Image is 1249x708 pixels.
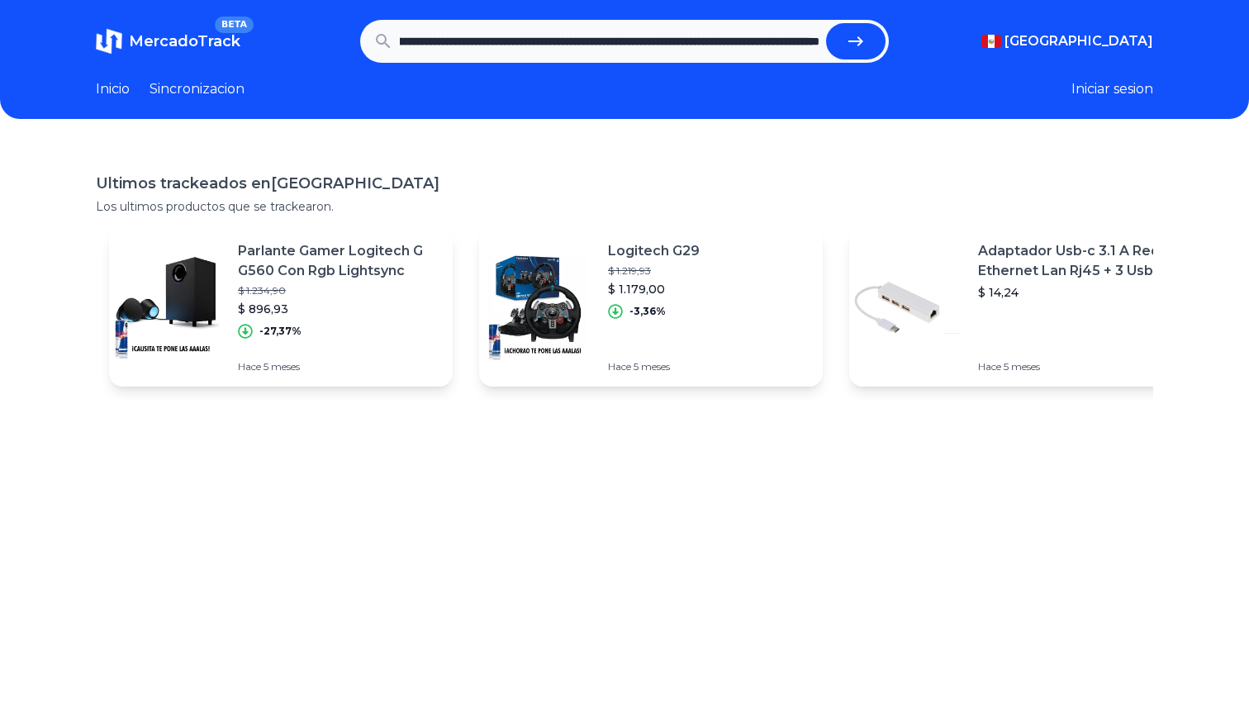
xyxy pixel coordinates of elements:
[96,28,240,55] a: MercadoTrackBETA
[238,284,439,297] p: $ 1.234,90
[629,305,666,318] p: -3,36%
[259,325,302,338] p: -27,37%
[96,172,1153,195] h1: Ultimos trackeados en [GEOGRAPHIC_DATA]
[150,79,245,99] a: Sincronizacion
[479,249,595,365] img: Featured image
[849,228,1193,387] a: Featured imageAdaptador Usb-c 3.1 A Red Ethernet Lan Rj45 + 3 Usb 3.0$ 14,24Hace 5 meses
[1071,79,1153,99] button: Iniciar sesion
[238,301,439,317] p: $ 896,93
[96,198,1153,215] p: Los ultimos productos que se trackearon.
[981,35,1001,48] img: Peru
[109,249,225,365] img: Featured image
[608,264,700,278] p: $ 1.219,93
[479,228,823,387] a: Featured imageLogitech G29$ 1.219,93$ 1.179,00-3,36%Hace 5 meses
[1004,31,1153,51] span: [GEOGRAPHIC_DATA]
[96,28,122,55] img: MercadoTrack
[608,241,700,261] p: Logitech G29
[608,281,700,297] p: $ 1.179,00
[129,32,240,50] span: MercadoTrack
[238,241,439,281] p: Parlante Gamer Logitech G G560 Con Rgb Lightsync
[109,228,453,387] a: Featured imageParlante Gamer Logitech G G560 Con Rgb Lightsync$ 1.234,90$ 896,93-27,37%Hace 5 meses
[96,79,130,99] a: Inicio
[238,360,439,373] p: Hace 5 meses
[978,241,1180,281] p: Adaptador Usb-c 3.1 A Red Ethernet Lan Rj45 + 3 Usb 3.0
[849,249,965,365] img: Featured image
[981,31,1153,51] button: [GEOGRAPHIC_DATA]
[608,360,700,373] p: Hace 5 meses
[978,284,1180,301] p: $ 14,24
[978,360,1180,373] p: Hace 5 meses
[215,17,254,33] span: BETA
